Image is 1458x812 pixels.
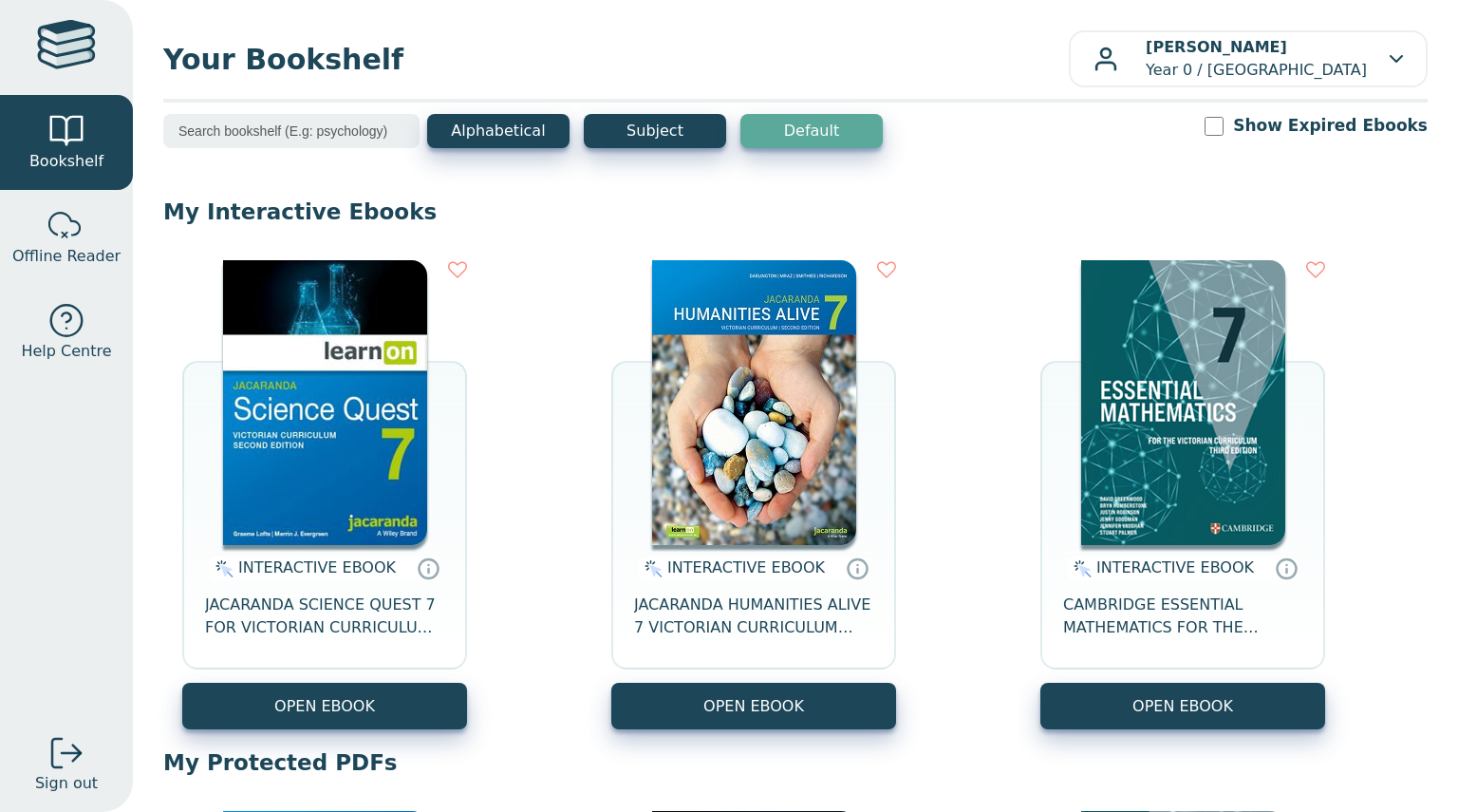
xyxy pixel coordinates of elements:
[1096,558,1254,576] span: INTERACTIVE EBOOK
[223,260,427,545] img: 329c5ec2-5188-ea11-a992-0272d098c78b.jpg
[634,594,873,639] span: JACARANDA HUMANITIES ALIVE 7 VICTORIAN CURRICULUM LEARNON EBOOK 2E
[417,557,439,579] a: Interactive eBooks are accessed online via the publisher’s portal. They contain interactive resou...
[205,594,444,639] span: JACARANDA SCIENCE QUEST 7 FOR VICTORIAN CURRICULUM LEARNON 2E EBOOK
[611,683,896,729] button: OPEN EBOOK
[1040,683,1325,729] button: OPEN EBOOK
[1069,30,1428,87] button: [PERSON_NAME]Year 0 / [GEOGRAPHIC_DATA]
[846,557,869,579] a: Interactive eBooks are accessed online via the publisher’s portal. They contain interactive resou...
[12,245,121,268] span: Offline Reader
[1063,594,1302,639] span: CAMBRIDGE ESSENTIAL MATHEMATICS FOR THE VICTORIAN CURRICULUM YEAR 7 EBOOK 3E
[1068,557,1092,580] img: interactive.svg
[584,114,726,148] button: Subject
[182,683,467,729] button: OPEN EBOOK
[163,748,1428,777] p: My Protected PDFs
[1275,557,1298,579] a: Interactive eBooks are accessed online via the publisher’s portal. They contain interactive resou...
[210,557,234,580] img: interactive.svg
[1146,38,1287,56] b: [PERSON_NAME]
[1233,114,1428,138] label: Show Expired Ebooks
[1081,260,1285,545] img: a4cdec38-c0cf-47c5-bca4-515c5eb7b3e9.png
[667,558,825,576] span: INTERACTIVE EBOOK
[21,340,111,363] span: Help Centre
[35,772,98,795] span: Sign out
[238,558,396,576] span: INTERACTIVE EBOOK
[639,557,663,580] img: interactive.svg
[163,38,1069,81] span: Your Bookshelf
[427,114,570,148] button: Alphabetical
[29,150,103,173] span: Bookshelf
[163,114,420,148] input: Search bookshelf (E.g: psychology)
[163,198,1428,226] p: My Interactive Ebooks
[740,114,883,148] button: Default
[1146,36,1367,82] p: Year 0 / [GEOGRAPHIC_DATA]
[652,260,856,545] img: 429ddfad-7b91-e911-a97e-0272d098c78b.jpg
